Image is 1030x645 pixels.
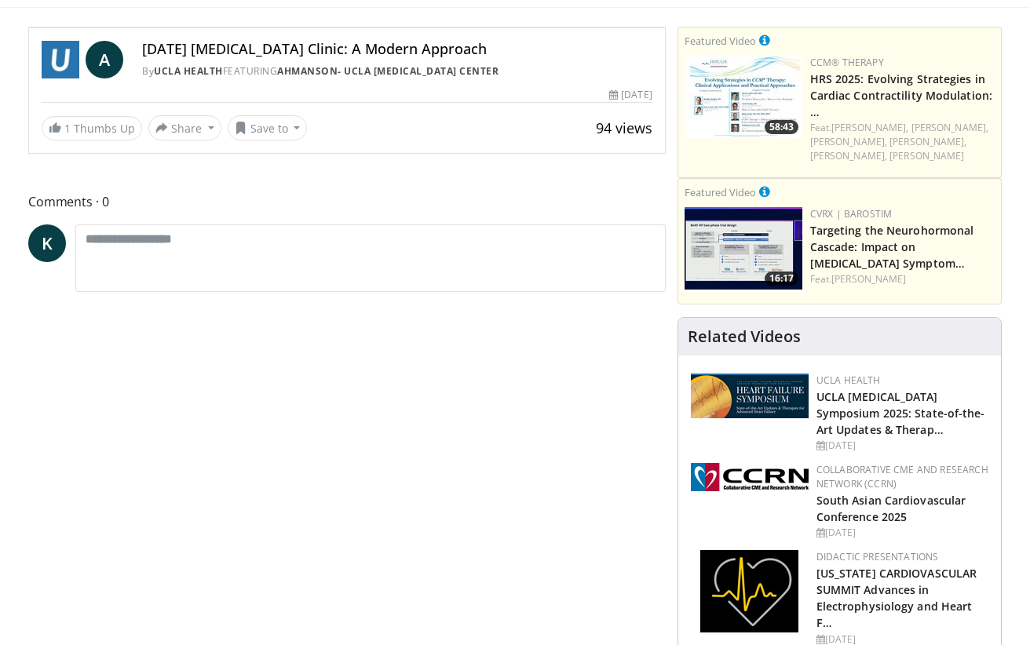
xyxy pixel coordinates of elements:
button: Save to [228,115,308,140]
div: [DATE] [609,88,652,102]
a: Collaborative CME and Research Network (CCRN) [816,463,988,490]
small: Featured Video [685,34,756,48]
a: South Asian Cardiovascular Conference 2025 [816,493,966,524]
a: [PERSON_NAME] [889,149,964,162]
div: Feat. [810,272,995,286]
button: Share [148,115,221,140]
a: [PERSON_NAME], [889,135,966,148]
img: 1860aa7a-ba06-47e3-81a4-3dc728c2b4cf.png.150x105_q85_autocrop_double_scale_upscale_version-0.2.png [700,550,798,632]
img: 0682476d-9aca-4ba2-9755-3b180e8401f5.png.150x105_q85_autocrop_double_scale_upscale_version-0.2.png [691,374,809,418]
img: 3f694bbe-f46e-4e2a-ab7b-fff0935bbb6c.150x105_q85_crop-smart_upscale.jpg [685,56,802,138]
a: UCLA Health [154,64,223,78]
a: 58:43 [685,56,802,138]
a: Targeting the Neurohormonal Cascade: Impact on [MEDICAL_DATA] Symptom… [810,223,974,271]
img: UCLA Health [42,41,79,78]
span: 94 views [596,118,652,137]
a: [PERSON_NAME], [911,121,988,134]
a: [PERSON_NAME], [831,121,908,134]
span: Comments 0 [28,191,666,212]
div: [DATE] [816,526,988,540]
img: f3314642-f119-4bcb-83d2-db4b1a91d31e.150x105_q85_crop-smart_upscale.jpg [685,207,802,290]
a: UCLA Health [816,374,881,387]
img: a04ee3ba-8487-4636-b0fb-5e8d268f3737.png.150x105_q85_autocrop_double_scale_upscale_version-0.2.png [691,463,809,491]
small: Featured Video [685,185,756,199]
span: 16:17 [765,271,798,286]
a: [US_STATE] CARDIOVASCULAR SUMMIT Advances in Electrophysiology and Heart F… [816,566,977,630]
div: By FEATURING [142,64,652,78]
a: 16:17 [685,207,802,290]
a: CVRx | Barostim [810,207,893,220]
a: [PERSON_NAME], [810,135,887,148]
a: HRS 2025: Evolving Strategies in Cardiac Contractility Modulation: … [810,71,992,119]
a: Ahmanson- Ucla [MEDICAL_DATA] Center [277,64,499,78]
a: [PERSON_NAME] [831,272,906,286]
a: 1 Thumbs Up [42,116,142,140]
h4: Related Videos [688,327,801,346]
span: 1 [64,121,71,136]
div: Feat. [810,121,995,163]
a: [PERSON_NAME], [810,149,887,162]
a: CCM® Therapy [810,56,884,69]
a: A [86,41,123,78]
span: 58:43 [765,120,798,134]
h4: [DATE] [MEDICAL_DATA] Clinic: A Modern Approach [142,41,652,58]
a: K [28,224,66,262]
div: [DATE] [816,439,988,453]
video-js: Video Player [29,27,665,28]
div: Didactic Presentations [816,550,988,564]
a: UCLA [MEDICAL_DATA] Symposium 2025: State-of-the-Art Updates & Therap… [816,389,985,437]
